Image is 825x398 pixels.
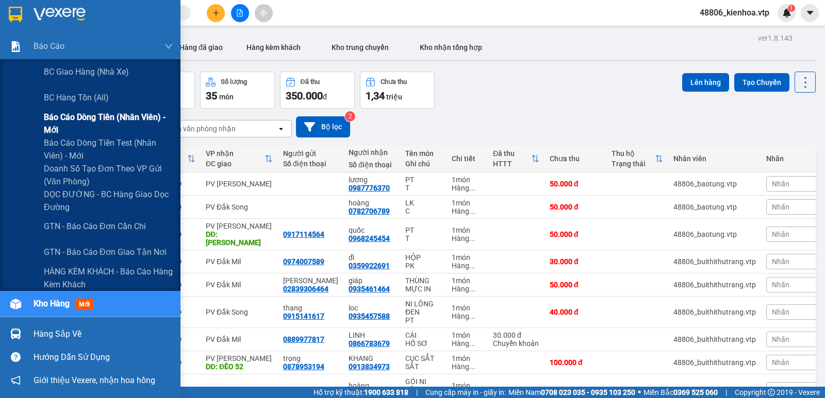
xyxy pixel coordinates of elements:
th: Toggle SortBy [488,145,544,172]
div: 50.000 đ [550,386,601,394]
div: PK [405,262,441,270]
div: 30.000 đ [550,257,601,266]
img: warehouse-icon [10,299,21,309]
span: Nhãn [772,335,789,343]
div: 0866783679 [349,339,390,348]
div: ĐC giao [206,160,265,168]
sup: 1 [788,5,795,12]
div: 100.000 đ [550,358,601,367]
button: aim [255,4,273,22]
div: 48806_baotung.vtp [673,180,756,188]
div: 0913834973 [349,362,390,371]
span: 1 [789,5,793,12]
div: KHANG [349,354,395,362]
div: Trạng thái [612,160,655,168]
div: Hàng thông thường [452,285,483,293]
span: ... [469,234,475,243]
span: Nhãn [772,230,789,238]
span: down [164,42,173,50]
div: 0935461464 [349,285,390,293]
div: Người gửi [283,149,338,158]
div: Chưa thu [550,154,601,163]
div: 1 món [452,354,483,362]
div: 48806_buithithutrang.vtp [673,358,756,367]
div: T [405,184,441,192]
span: copyright [768,389,775,396]
span: question-circle [11,352,21,362]
div: Hàng thông thường [452,262,483,270]
span: Hỗ trợ kỹ thuật: [313,387,408,398]
div: LK [405,199,441,207]
div: Hàng thông thường [452,362,483,371]
span: Báo cáo dòng tiền (nhân viên) - mới [44,111,173,136]
div: 48806_buithithutrang.vtp [673,257,756,266]
span: Nhãn [772,180,789,188]
div: NI LÔNG ĐEN [405,300,441,316]
span: Kho hàng [34,299,70,308]
button: Bộ lọc [296,116,350,137]
span: | [725,387,727,398]
div: Hàng thông thường [452,207,483,215]
img: warehouse-icon [10,328,21,339]
div: lương [349,176,395,184]
div: 48806_buithithutrang.vtp [673,335,756,343]
span: ... [469,262,475,270]
div: 0889977817 [283,335,324,343]
div: Chưa thu [381,78,407,85]
span: Nhãn [772,281,789,289]
div: PV [PERSON_NAME] [206,180,273,188]
strong: 1900 633 818 [364,388,408,396]
div: giáp [349,276,395,285]
button: Lên hàng [682,73,729,92]
div: Tên món [405,149,441,158]
svg: open [277,125,285,133]
div: Hàng thông thường [452,339,483,348]
span: caret-down [805,8,815,18]
div: 50.000 đ [550,203,601,211]
span: Kho trung chuyển [332,43,389,51]
div: 40.000 đ [550,308,601,316]
div: DĐ: ĐÈO 52 [206,362,273,371]
button: caret-down [801,4,819,22]
div: Ghi chú [405,160,441,168]
div: Thu hộ [612,149,655,158]
div: HTTT [493,160,531,168]
span: 35 [206,90,217,102]
div: Chọn văn phòng nhận [164,124,236,134]
div: Số lượng [221,78,247,85]
span: Nhãn [772,308,789,316]
span: Nhãn [772,358,789,367]
div: 48806_buithithutrang.vtp [673,308,756,316]
img: icon-new-feature [782,8,791,18]
strong: 0708 023 035 - 0935 103 250 [541,388,635,396]
div: T [405,234,441,243]
div: Hàng thông thường [452,312,483,320]
div: 0917114564 [283,230,324,238]
div: MỰC IN [405,285,441,293]
div: Nhãn [766,154,818,163]
span: Cung cấp máy in - giấy in: [425,387,506,398]
div: HỘP [405,253,441,262]
div: 48806_baotung.vtp [673,203,756,211]
div: PV Đắk Song [206,308,273,316]
button: Đã thu350.000đ [280,72,355,109]
span: Nhãn [772,203,789,211]
div: Hướng dẫn sử dụng [34,350,173,365]
span: Giới thiệu Vexere, nhận hoa hồng [34,374,155,387]
div: HỒ SƠ [405,339,441,348]
div: CÁI [405,331,441,339]
div: 48806_buithithutrang.vtp [673,281,756,289]
div: loc [349,304,395,312]
div: 0359922691 [349,262,390,270]
span: | [416,387,418,398]
div: Nhân viên [673,154,756,163]
div: Hàng sắp về [34,326,173,342]
img: logo-vxr [9,7,22,22]
div: dĩ [349,253,395,262]
div: PV [PERSON_NAME] [206,354,273,362]
div: 0878953194 [283,362,324,371]
span: Nhãn [772,386,789,394]
button: Chưa thu1,34 triệu [360,72,435,109]
span: plus [212,9,220,16]
div: 0914666588 [283,386,324,394]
